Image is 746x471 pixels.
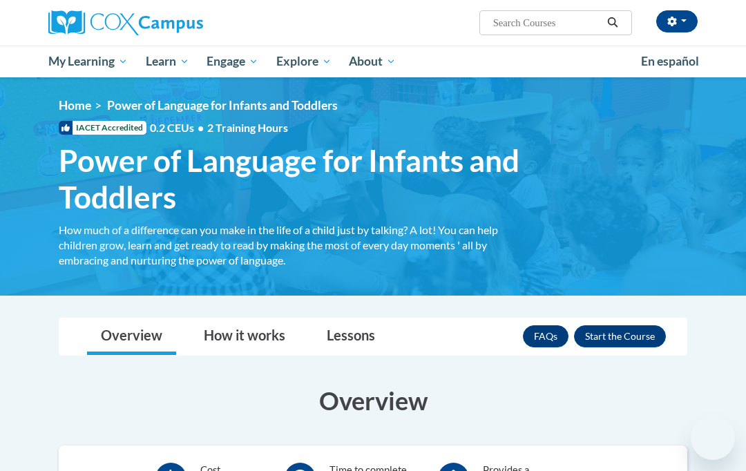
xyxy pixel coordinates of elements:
span: Power of Language for Infants and Toddlers [59,142,535,215]
span: En español [641,54,699,68]
a: Learn [137,46,198,77]
a: Engage [198,46,267,77]
a: How it works [190,318,299,355]
a: About [341,46,405,77]
img: Cox Campus [48,10,203,35]
a: FAQs [523,325,568,347]
a: Lessons [313,318,389,355]
iframe: Button to launch messaging window [691,416,735,460]
span: Explore [276,53,332,70]
a: My Learning [39,46,137,77]
span: Engage [207,53,258,70]
span: About [349,53,396,70]
span: Power of Language for Infants and Toddlers [107,98,338,113]
span: My Learning [48,53,128,70]
button: Enroll [574,325,666,347]
span: 2 Training Hours [207,121,288,134]
button: Search [602,15,623,31]
a: Cox Campus [48,10,251,35]
span: • [198,121,204,134]
h3: Overview [59,383,687,418]
span: 0.2 CEUs [150,120,288,135]
button: Account Settings [656,10,698,32]
a: En español [632,47,708,76]
div: Main menu [38,46,708,77]
a: Explore [267,46,341,77]
span: IACET Accredited [59,121,146,135]
input: Search Courses [492,15,602,31]
a: Home [59,98,91,113]
div: How much of a difference can you make in the life of a child just by talking? A lot! You can help... [59,222,535,268]
span: Learn [146,53,189,70]
a: Overview [87,318,176,355]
